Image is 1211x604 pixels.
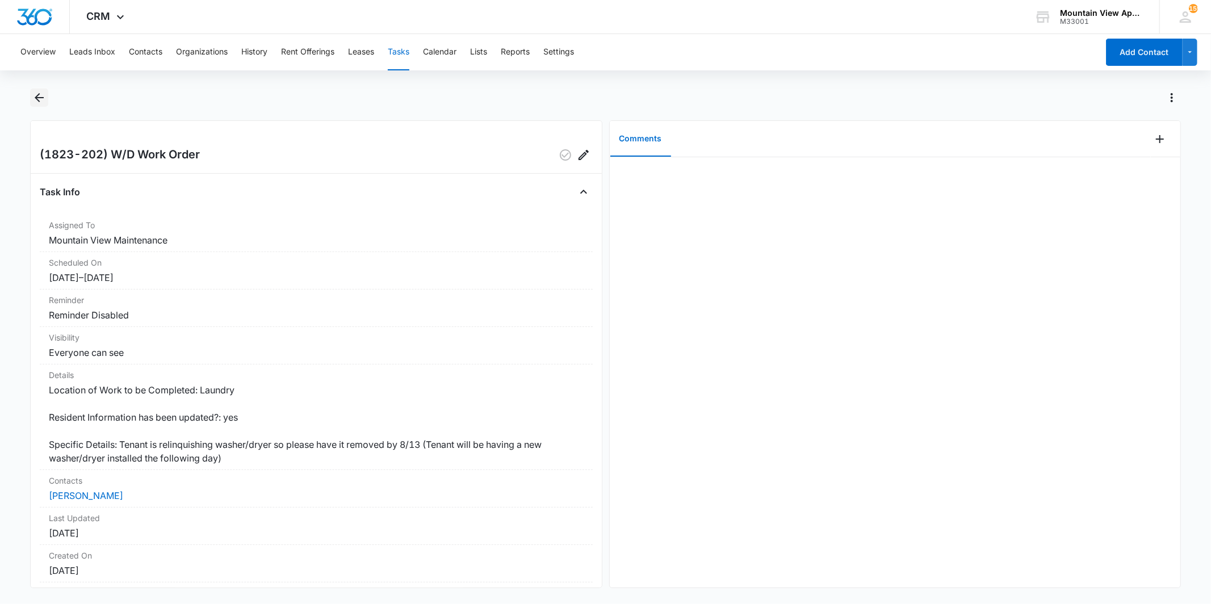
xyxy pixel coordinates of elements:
dt: Details [49,369,583,381]
button: Rent Offerings [281,34,334,70]
div: Assigned ToMountain View Maintenance [40,215,592,252]
button: Settings [543,34,574,70]
button: Edit [575,146,593,164]
dd: [DATE] – [DATE] [49,271,583,284]
div: account id [1060,18,1143,26]
button: Back [30,89,48,107]
div: Created On[DATE] [40,545,592,582]
div: VisibilityEveryone can see [40,327,592,364]
button: Add Comment [1151,130,1169,148]
button: History [241,34,267,70]
span: 159 [1189,4,1198,13]
dt: Reminder [49,294,583,306]
div: ReminderReminder Disabled [40,290,592,327]
button: Contacts [129,34,162,70]
dd: Everyone can see [49,346,583,359]
dd: Mountain View Maintenance [49,233,583,247]
button: Overview [20,34,56,70]
dt: Assigned To [49,219,583,231]
h2: (1823-202) W/D Work Order [40,146,200,164]
button: Leases [348,34,374,70]
button: Lists [470,34,487,70]
div: Contacts[PERSON_NAME] [40,470,592,507]
button: Leads Inbox [69,34,115,70]
dt: Last Updated [49,512,583,524]
button: Add Contact [1106,39,1183,66]
dt: Assigned By [49,587,583,599]
a: [PERSON_NAME] [49,490,123,501]
dd: [DATE] [49,526,583,540]
button: Actions [1163,89,1181,107]
div: Scheduled On[DATE]–[DATE] [40,252,592,290]
div: Last Updated[DATE] [40,507,592,545]
button: Organizations [176,34,228,70]
button: Close [575,183,593,201]
div: notifications count [1189,4,1198,13]
button: Comments [610,121,671,157]
dd: [DATE] [49,564,583,577]
dt: Created On [49,550,583,561]
dt: Visibility [49,332,583,343]
dd: Reminder Disabled [49,308,583,322]
h4: Task Info [40,185,80,199]
div: account name [1060,9,1143,18]
div: DetailsLocation of Work to be Completed: Laundry Resident Information has been updated?: yes Spec... [40,364,592,470]
dd: Location of Work to be Completed: Laundry Resident Information has been updated?: yes Specific De... [49,383,583,465]
span: CRM [87,10,111,22]
button: Reports [501,34,530,70]
button: Calendar [423,34,456,70]
button: Tasks [388,34,409,70]
dt: Contacts [49,475,583,486]
dt: Scheduled On [49,257,583,269]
